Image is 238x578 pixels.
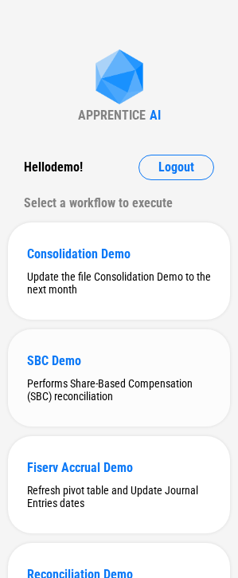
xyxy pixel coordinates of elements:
button: Logout [139,155,214,180]
div: Consolidation Demo [27,246,211,261]
div: SBC Demo [27,353,211,368]
div: Update the file Consolidation Demo to the next month [27,270,211,296]
div: Performs Share-Based Compensation (SBC) reconciliation [27,377,211,403]
div: Fiserv Accrual Demo [27,460,211,475]
div: Refresh pivot table and Update Journal Entries dates [27,484,211,509]
span: Logout [158,161,194,174]
img: Apprentice AI [88,49,151,108]
div: AI [150,108,161,123]
div: Select a workflow to execute [24,191,214,216]
div: Hello demo ! [24,155,83,180]
div: APPRENTICE [78,108,146,123]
